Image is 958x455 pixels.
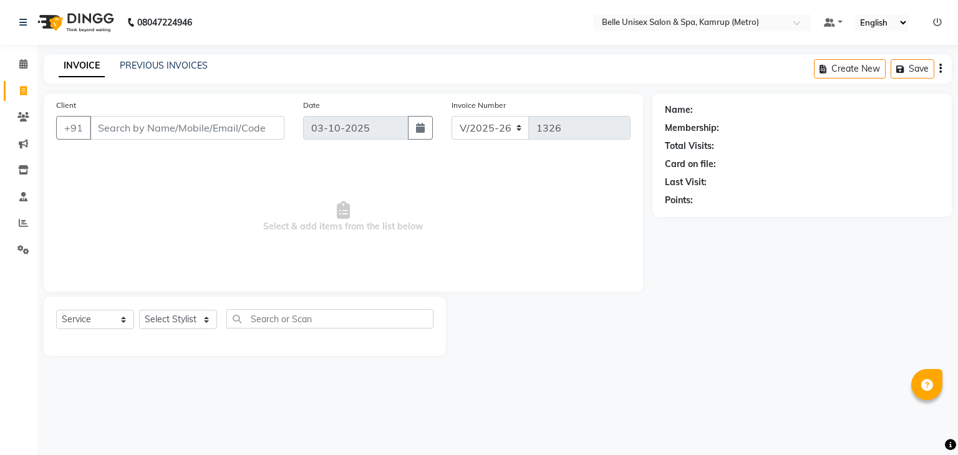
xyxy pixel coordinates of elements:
button: +91 [56,116,91,140]
input: Search or Scan [226,309,433,328]
div: Name: [665,103,693,117]
iframe: chat widget [906,405,946,443]
div: Last Visit: [665,176,707,189]
input: Search by Name/Mobile/Email/Code [90,116,284,140]
label: Invoice Number [452,100,506,111]
div: Points: [665,194,693,207]
label: Client [56,100,76,111]
div: Total Visits: [665,140,714,153]
div: Card on file: [665,158,716,171]
span: Select & add items from the list below [56,155,631,279]
div: Membership: [665,122,719,135]
a: INVOICE [59,55,105,77]
img: logo [32,5,117,40]
a: PREVIOUS INVOICES [120,60,208,71]
button: Create New [814,59,886,79]
label: Date [303,100,320,111]
button: Save [891,59,934,79]
b: 08047224946 [137,5,192,40]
